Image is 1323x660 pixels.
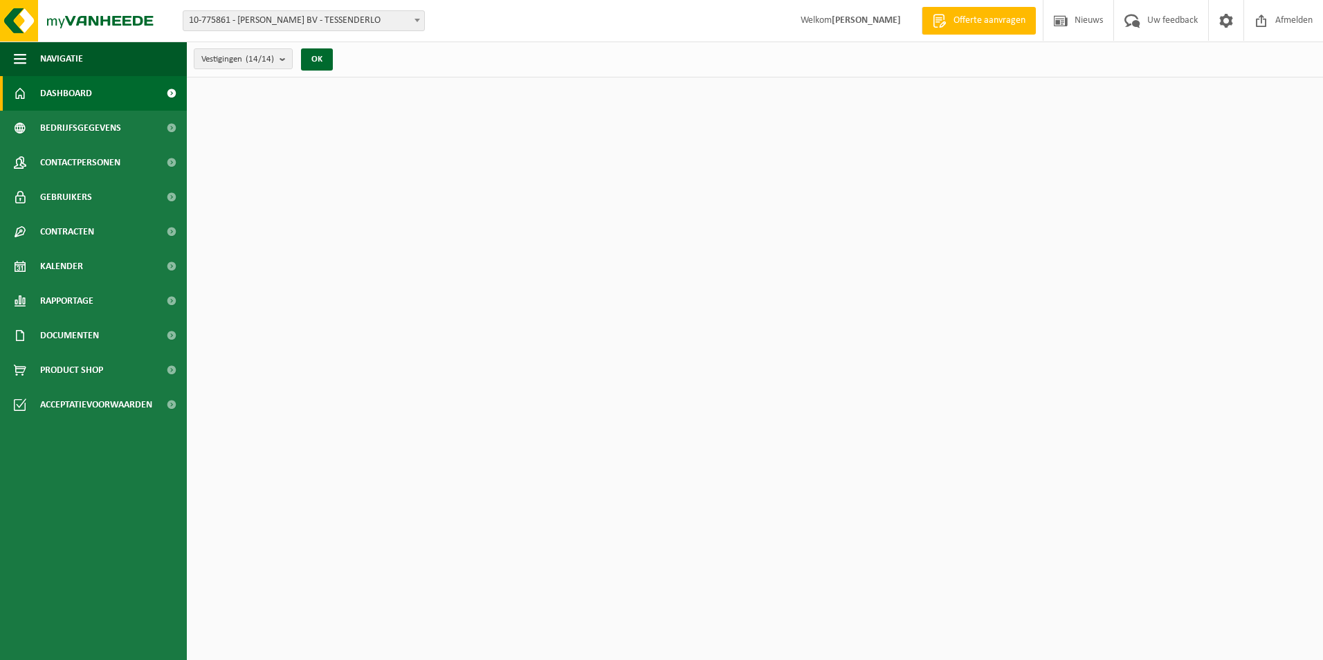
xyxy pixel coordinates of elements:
span: Gebruikers [40,180,92,214]
span: Offerte aanvragen [950,14,1029,28]
span: Navigatie [40,42,83,76]
span: Product Shop [40,353,103,387]
span: Vestigingen [201,49,274,70]
span: Kalender [40,249,83,284]
span: Contracten [40,214,94,249]
span: Bedrijfsgegevens [40,111,121,145]
count: (14/14) [246,55,274,64]
button: Vestigingen(14/14) [194,48,293,69]
span: Dashboard [40,76,92,111]
span: Documenten [40,318,99,353]
span: Rapportage [40,284,93,318]
span: 10-775861 - YVES MAES BV - TESSENDERLO [183,10,425,31]
strong: [PERSON_NAME] [832,15,901,26]
a: Offerte aanvragen [922,7,1036,35]
span: Acceptatievoorwaarden [40,387,152,422]
span: 10-775861 - YVES MAES BV - TESSENDERLO [183,11,424,30]
button: OK [301,48,333,71]
span: Contactpersonen [40,145,120,180]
